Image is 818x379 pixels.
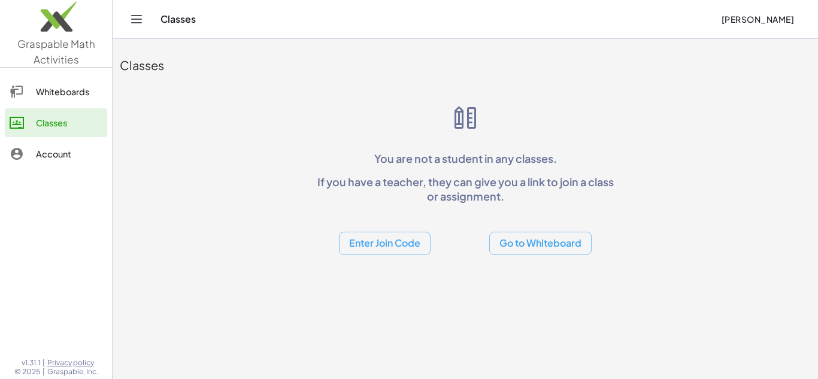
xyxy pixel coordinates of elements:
[36,147,102,161] div: Account
[711,8,804,30] button: [PERSON_NAME]
[47,358,98,368] a: Privacy policy
[5,77,107,106] a: Whiteboards
[120,57,811,74] div: Classes
[127,10,146,29] button: Toggle navigation
[43,358,45,368] span: |
[312,175,619,203] p: If you have a teacher, they can give you a link to join a class or assignment.
[47,367,98,377] span: Graspable, Inc.
[22,358,40,368] span: v1.31.1
[17,37,95,66] span: Graspable Math Activities
[36,116,102,130] div: Classes
[312,151,619,165] p: You are not a student in any classes.
[489,232,592,255] button: Go to Whiteboard
[5,140,107,168] a: Account
[36,84,102,99] div: Whiteboards
[14,367,40,377] span: © 2025
[721,14,794,25] span: [PERSON_NAME]
[339,232,431,255] button: Enter Join Code
[43,367,45,377] span: |
[5,108,107,137] a: Classes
